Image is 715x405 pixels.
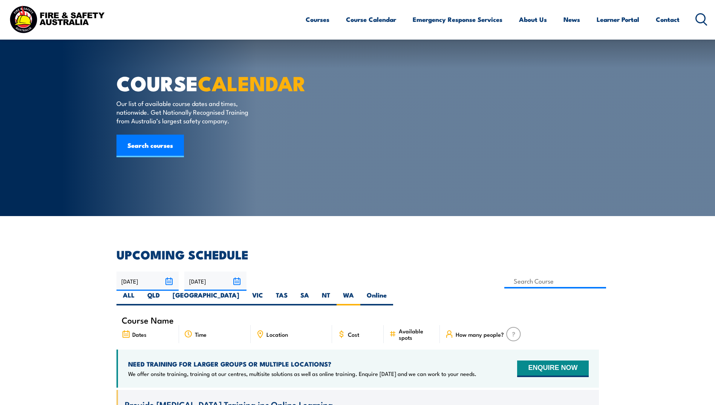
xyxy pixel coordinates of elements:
[195,331,207,337] span: Time
[519,9,547,29] a: About Us
[132,331,147,337] span: Dates
[413,9,502,29] a: Emergency Response Services
[597,9,639,29] a: Learner Portal
[269,291,294,305] label: TAS
[122,317,174,323] span: Course Name
[184,272,246,291] input: To date
[116,249,599,259] h2: UPCOMING SCHEDULE
[337,291,360,305] label: WA
[346,9,396,29] a: Course Calendar
[116,291,141,305] label: ALL
[246,291,269,305] label: VIC
[360,291,393,305] label: Online
[294,291,315,305] label: SA
[517,361,588,377] button: ENQUIRE NOW
[306,9,329,29] a: Courses
[456,331,504,337] span: How many people?
[348,331,359,337] span: Cost
[563,9,580,29] a: News
[166,291,246,305] label: [GEOGRAPHIC_DATA]
[116,74,303,92] h1: COURSE
[128,360,476,368] h4: NEED TRAINING FOR LARGER GROUPS OR MULTIPLE LOCATIONS?
[504,274,606,288] input: Search Course
[128,370,476,377] p: We offer onsite training, training at our centres, multisite solutions as well as online training...
[266,331,288,337] span: Location
[116,135,184,157] a: Search courses
[116,272,179,291] input: From date
[656,9,680,29] a: Contact
[315,291,337,305] label: NT
[141,291,166,305] label: QLD
[116,99,254,125] p: Our list of available course dates and times, nationwide. Get Nationally Recognised Training from...
[198,67,306,98] strong: CALENDAR
[399,328,435,341] span: Available spots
